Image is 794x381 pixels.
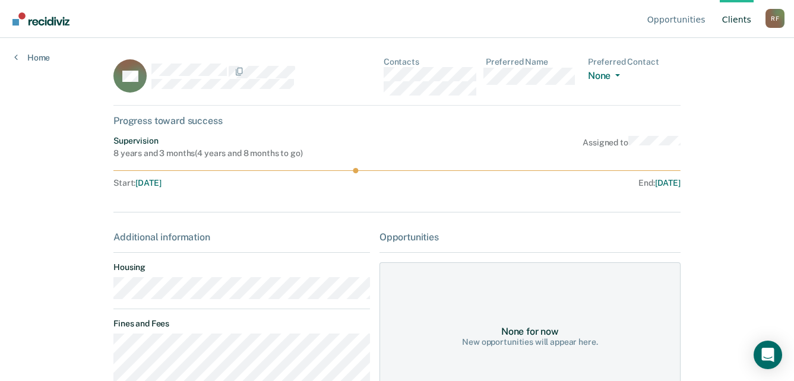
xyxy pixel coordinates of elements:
[754,341,782,369] div: Open Intercom Messenger
[588,57,681,67] dt: Preferred Contact
[765,9,784,28] button: Profile dropdown button
[402,178,681,188] div: End :
[135,178,161,188] span: [DATE]
[486,57,578,67] dt: Preferred Name
[655,178,681,188] span: [DATE]
[113,178,397,188] div: Start :
[462,337,597,347] div: New opportunities will appear here.
[113,319,370,329] dt: Fines and Fees
[384,57,476,67] dt: Contacts
[765,9,784,28] div: R F
[12,12,69,26] img: Recidiviz
[14,52,50,63] a: Home
[113,115,681,126] div: Progress toward success
[113,231,370,243] div: Additional information
[501,326,559,337] div: None for now
[113,148,302,158] div: 8 years and 3 months ( 4 years and 8 months to go )
[583,136,681,158] div: Assigned to
[113,262,370,272] dt: Housing
[113,136,302,146] div: Supervision
[588,70,625,84] button: None
[379,231,681,243] div: Opportunities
